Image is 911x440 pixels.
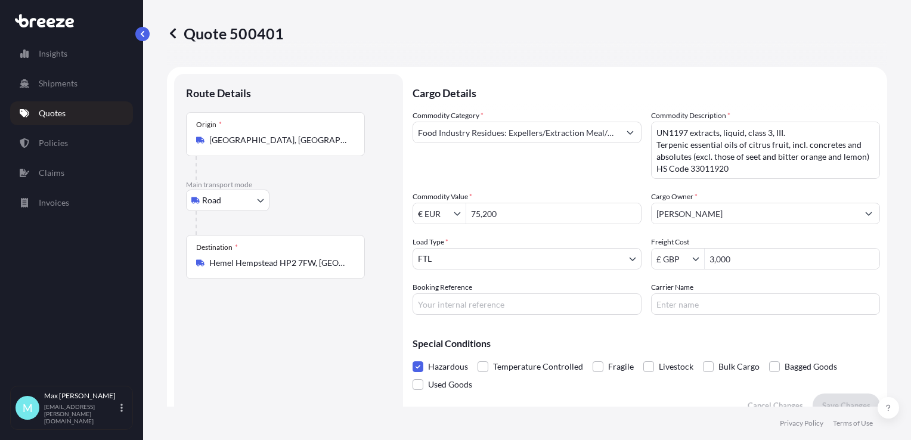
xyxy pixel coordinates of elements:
[413,293,642,315] input: Your internal reference
[418,253,432,265] span: FTL
[413,339,880,348] p: Special Conditions
[659,358,693,376] span: Livestock
[186,86,251,100] p: Route Details
[813,393,880,417] button: Save Changes
[39,197,69,209] p: Invoices
[10,101,133,125] a: Quotes
[651,293,880,315] input: Enter name
[196,243,238,252] div: Destination
[413,74,880,110] p: Cargo Details
[652,203,858,224] input: Full name
[785,358,837,376] span: Bagged Goods
[705,248,879,269] input: Enter amount
[209,134,350,146] input: Origin
[39,137,68,149] p: Policies
[413,248,642,269] button: FTL
[39,107,66,119] p: Quotes
[209,257,350,269] input: Destination
[651,281,693,293] label: Carrier Name
[39,48,67,60] p: Insights
[652,248,692,269] input: Freight Cost
[413,281,472,293] label: Booking Reference
[780,419,823,428] a: Privacy Policy
[10,191,133,215] a: Invoices
[466,203,641,224] input: Type amount
[44,403,118,424] p: [EMAIL_ADDRESS][PERSON_NAME][DOMAIN_NAME]
[822,399,870,411] p: Save Changes
[167,24,284,43] p: Quote 500401
[692,253,704,265] button: Show suggestions
[10,42,133,66] a: Insights
[186,180,391,190] p: Main transport mode
[493,358,583,376] span: Temperature Controlled
[833,419,873,428] a: Terms of Use
[413,236,448,248] span: Load Type
[858,203,879,224] button: Show suggestions
[10,161,133,185] a: Claims
[428,358,468,376] span: Hazardous
[196,120,222,129] div: Origin
[186,190,269,211] button: Select transport
[748,399,803,411] p: Cancel Changes
[651,110,730,122] label: Commodity Description
[44,391,118,401] p: Max [PERSON_NAME]
[39,167,64,179] p: Claims
[39,78,78,89] p: Shipments
[413,110,484,122] label: Commodity Category
[608,358,634,376] span: Fragile
[738,393,813,417] button: Cancel Changes
[413,203,454,224] input: Commodity Value
[202,194,221,206] span: Road
[413,191,472,203] label: Commodity Value
[413,122,619,143] input: Select a commodity type
[651,236,689,248] label: Freight Cost
[718,358,760,376] span: Bulk Cargo
[23,402,33,414] span: M
[454,207,466,219] button: Show suggestions
[10,131,133,155] a: Policies
[428,376,472,393] span: Used Goods
[619,122,641,143] button: Show suggestions
[651,122,880,179] textarea: UN1197 extracts, liquid, class 3, III. Terpenic essential oils of citrus fruit, incl. concretes a...
[10,72,133,95] a: Shipments
[651,191,698,203] label: Cargo Owner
